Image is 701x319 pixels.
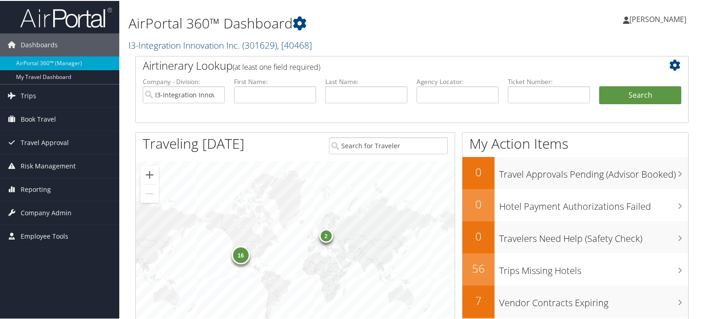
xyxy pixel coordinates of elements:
[140,184,159,202] button: Zoom out
[462,220,688,252] a: 0Travelers Need Help (Safety Check)
[143,76,225,85] label: Company - Division:
[21,177,51,200] span: Reporting
[499,162,688,180] h3: Travel Approvals Pending (Advisor Booked)
[277,38,312,50] span: , [ 40468 ]
[233,61,320,71] span: (at least one field required)
[231,245,250,263] div: 16
[329,136,448,153] input: Search for Traveler
[462,196,495,211] h2: 0
[128,13,506,32] h1: AirPortal 360™ Dashboard
[242,38,277,50] span: ( 301629 )
[325,76,407,85] label: Last Name:
[462,133,688,152] h1: My Action Items
[143,57,635,73] h2: Airtinerary Lookup
[462,252,688,285] a: 56Trips Missing Hotels
[623,5,695,32] a: [PERSON_NAME]
[499,291,688,308] h3: Vendor Contracts Expiring
[462,292,495,308] h2: 7
[20,6,112,28] img: airportal-logo.png
[499,227,688,244] h3: Travelers Need Help (Safety Check)
[499,195,688,212] h3: Hotel Payment Authorizations Failed
[462,228,495,243] h2: 0
[499,259,688,276] h3: Trips Missing Hotels
[629,13,686,23] span: [PERSON_NAME]
[21,130,69,153] span: Travel Approval
[234,76,316,85] label: First Name:
[21,84,36,106] span: Trips
[21,201,72,224] span: Company Admin
[140,165,159,183] button: Zoom in
[319,228,333,241] div: 2
[599,85,681,104] button: Search
[462,188,688,220] a: 0Hotel Payment Authorizations Failed
[21,107,56,130] span: Book Travel
[417,76,499,85] label: Agency Locator:
[462,163,495,179] h2: 0
[462,285,688,317] a: 7Vendor Contracts Expiring
[508,76,590,85] label: Ticket Number:
[462,156,688,188] a: 0Travel Approvals Pending (Advisor Booked)
[21,154,76,177] span: Risk Management
[21,33,58,56] span: Dashboards
[143,133,245,152] h1: Traveling [DATE]
[462,260,495,275] h2: 56
[128,38,312,50] a: I3-Integration Innovation Inc.
[21,224,68,247] span: Employee Tools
